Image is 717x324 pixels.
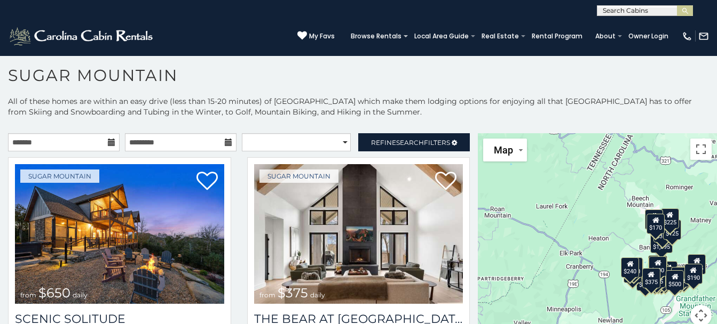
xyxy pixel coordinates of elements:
div: $240 [645,209,663,230]
button: Toggle fullscreen view [690,139,712,160]
a: Local Area Guide [409,29,474,44]
a: Real Estate [476,29,524,44]
a: Sugar Mountain [259,169,338,183]
div: $190 [684,264,703,284]
a: RefineSearchFilters [358,133,470,151]
a: Owner Login [623,29,674,44]
a: Browse Rentals [345,29,407,44]
span: Map [494,144,513,156]
div: $170 [647,214,665,234]
div: $1,095 [650,233,673,253]
a: Sugar Mountain [20,169,99,183]
img: The Bear At Sugar Mountain [254,164,463,304]
button: Change map style [483,139,527,161]
div: $300 [649,256,667,277]
a: About [590,29,621,44]
img: mail-regular-white.png [698,31,709,42]
img: White-1-2.png [8,26,156,47]
span: from [259,291,275,299]
span: daily [310,291,325,299]
div: $190 [649,255,667,276]
img: phone-regular-white.png [682,31,692,42]
a: Add to favorites [196,171,218,193]
span: Refine Filters [371,139,450,147]
div: $125 [664,220,682,240]
div: $500 [666,270,684,290]
div: $155 [688,254,706,274]
span: $650 [38,285,70,301]
a: The Bear At Sugar Mountain from $375 daily [254,164,463,304]
div: $375 [642,268,660,288]
div: $200 [659,261,677,281]
a: My Favs [297,31,335,42]
span: Search [396,139,424,147]
div: $225 [661,208,679,229]
div: $195 [672,267,690,287]
div: $240 [621,257,639,278]
span: My Favs [309,31,335,41]
a: Add to favorites [435,171,456,193]
span: $375 [278,285,308,301]
img: Scenic Solitude [15,164,224,304]
span: daily [73,291,88,299]
a: Rental Program [526,29,588,44]
a: Scenic Solitude from $650 daily [15,164,224,304]
span: from [20,291,36,299]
